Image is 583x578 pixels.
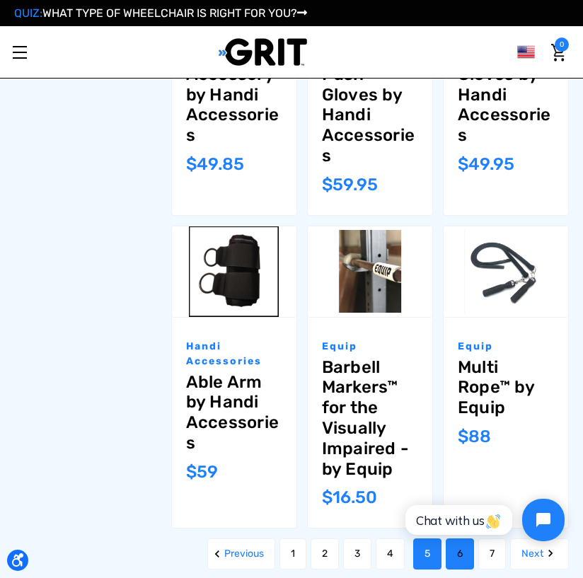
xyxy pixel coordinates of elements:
a: Palm Push Gloves by Handi Accessories,$49.95 [458,44,554,146]
img: Barbell Markers™ for the Visually Impaired - by Equip [308,230,432,313]
span: QUIZ: [14,6,42,20]
span: $49.95 [458,154,514,174]
a: Barbell Markers™ for the Visually Impaired - by Equip,$16.50 [308,226,432,317]
span: $16.50 [322,487,377,507]
a: Page 6 of 7 [446,538,474,570]
a: Page 1 of 7 [279,538,306,570]
img: GRIT All-Terrain Wheelchair and Mobility Equipment [219,37,307,67]
a: Able Arm by Handi Accessories,$59.00 [172,226,296,317]
p: Equip [458,339,554,354]
img: Cart [551,44,565,62]
a: Multi Rope™ by Equip,$88.00 [458,357,554,418]
img: Able Arm by Handi Accessories [172,226,296,317]
a: Page 4 of 7 [376,538,405,570]
a: Page 7 of 7 [478,538,506,570]
a: Multi Rope™ by Equip,$88.00 [444,226,568,317]
span: Toggle menu [13,52,27,53]
a: Page 2 of 7 [311,538,339,570]
a: Able Arm by Handi Accessories,$59.00 [186,372,282,453]
img: us.png [517,43,535,61]
span: $88 [458,427,491,446]
span: $59.95 [322,175,378,195]
nav: pagination [156,538,570,570]
img: Multi Rope™ by Equip [444,230,568,313]
a: Cart with 0 items [548,37,569,67]
span: $59 [186,462,218,482]
a: Page 5 of 7 [413,538,441,570]
p: Equip [322,339,418,354]
a: Barbell Markers™ for the Visually Impaired - by Equip,$16.50 [322,357,418,480]
a: Palm-Wrist Push Gloves by Handi Accessories,$59.95 [322,44,418,166]
a: Previous [207,538,275,570]
span: 0 [555,37,569,52]
iframe: Tidio Chat [390,487,577,553]
a: Page 3 of 7 [343,538,371,570]
span: $49.85 [186,154,244,174]
p: Handi Accessories [186,339,282,369]
a: QUIZ:WHAT TYPE OF WHEELCHAIR IS RIGHT FOR YOU? [14,6,307,20]
a: Next [510,538,569,570]
a: Wrist Hook Accessory by Handi Accessories,$49.85 [186,44,282,146]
